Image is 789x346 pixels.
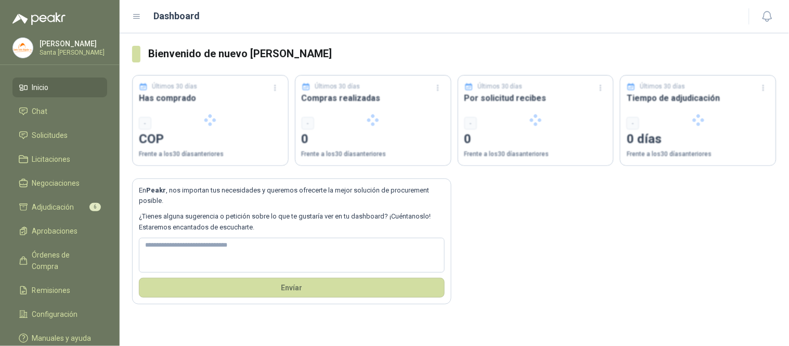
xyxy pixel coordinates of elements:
[12,221,107,241] a: Aprobaciones
[32,82,49,93] span: Inicio
[32,225,78,237] span: Aprobaciones
[12,304,107,324] a: Configuración
[146,186,166,194] b: Peakr
[40,49,105,56] p: Santa [PERSON_NAME]
[12,280,107,300] a: Remisiones
[40,40,105,47] p: [PERSON_NAME]
[32,201,74,213] span: Adjudicación
[12,78,107,97] a: Inicio
[13,38,33,58] img: Company Logo
[32,106,48,117] span: Chat
[89,203,101,211] span: 6
[32,249,97,272] span: Órdenes de Compra
[32,309,78,320] span: Configuración
[12,149,107,169] a: Licitaciones
[12,173,107,193] a: Negociaciones
[12,125,107,145] a: Solicitudes
[149,46,777,62] h3: Bienvenido de nuevo [PERSON_NAME]
[154,9,200,23] h1: Dashboard
[139,211,445,233] p: ¿Tienes alguna sugerencia o petición sobre lo que te gustaría ver en tu dashboard? ¡Cuéntanoslo! ...
[139,278,445,298] button: Envíar
[12,101,107,121] a: Chat
[32,130,68,141] span: Solicitudes
[32,153,71,165] span: Licitaciones
[32,285,71,296] span: Remisiones
[32,177,80,189] span: Negociaciones
[32,332,92,344] span: Manuales y ayuda
[12,12,66,25] img: Logo peakr
[12,245,107,276] a: Órdenes de Compra
[12,197,107,217] a: Adjudicación6
[139,185,445,207] p: En , nos importan tus necesidades y queremos ofrecerte la mejor solución de procurement posible.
